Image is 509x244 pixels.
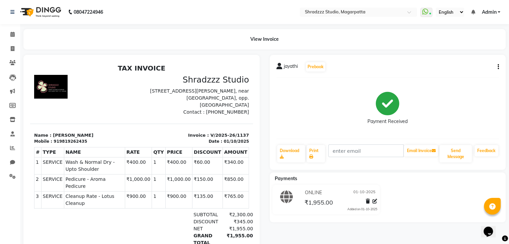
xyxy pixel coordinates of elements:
[162,96,192,113] td: ₹60.00
[11,86,34,96] th: TYPE
[135,96,162,113] td: ₹400.00
[305,189,322,196] span: ONLINE
[35,114,93,128] span: Pedicure - Aroma Pedicure
[275,175,297,181] span: Payments
[4,130,11,147] td: 3
[4,71,107,77] p: Name : [PERSON_NAME]
[115,47,219,54] p: Contact : [PHONE_NUMBER]
[11,130,34,147] td: SERVICE
[162,86,192,96] th: DISCOUNT
[192,113,219,130] td: ₹850.00
[191,150,223,157] div: ₹2,300.00
[277,145,306,162] a: Download
[162,113,192,130] td: ₹150.00
[304,199,333,208] span: ₹1,955.00
[306,62,325,72] button: Prebook
[122,86,136,96] th: QTY
[192,96,219,113] td: ₹340.00
[4,214,219,220] p: Please visit again !
[191,199,223,206] div: ₹1,955.00
[4,113,11,130] td: 2
[122,130,136,147] td: 1
[23,29,506,49] div: View Invoice
[307,145,325,162] a: Print
[95,96,121,113] td: ₹400.00
[135,130,162,147] td: ₹900.00
[191,171,223,185] div: ₹1,955.00
[122,96,136,113] td: 1
[159,150,191,157] div: SUBTOTAL
[353,189,375,196] span: 01-10-2025
[74,3,103,21] b: 08047224946
[115,71,219,77] p: Invoice : V/2025-26/1137
[34,86,95,96] th: NAME
[135,86,162,96] th: PRICE
[191,192,223,199] div: ₹1,955.00
[4,86,11,96] th: #
[159,171,191,185] div: GRAND TOTAL
[135,113,162,130] td: ₹1,000.00
[475,145,498,156] a: Feedback
[115,13,219,23] h3: Shradzzz Studio
[284,63,298,72] span: jayathi
[159,164,191,171] div: NET
[192,86,219,96] th: AMOUNT
[439,145,472,162] button: Send Message
[162,130,192,147] td: ₹135.00
[191,164,223,171] div: ₹1,955.00
[191,157,223,164] div: ₹345.00
[404,145,438,156] button: Email Invoice
[95,130,121,147] td: ₹900.00
[347,207,377,212] div: Added on 01-10-2025
[193,77,219,83] div: 01/10/2025
[4,77,22,83] div: Mobile :
[159,185,191,192] div: Payments
[367,118,408,125] div: Payment Received
[482,9,496,16] span: Admin
[95,86,121,96] th: RATE
[122,113,136,130] td: 1
[95,113,121,130] td: ₹1,000.00
[35,131,93,145] span: Cleanup Rate - Lotus Cleanup
[178,77,192,83] div: Date :
[159,199,191,206] div: Paid
[11,113,34,130] td: SERVICE
[35,97,93,111] span: Wash & Normal Dry - Upto Shoulder
[159,157,191,164] div: DISCOUNT
[481,217,502,237] iframe: chat widget
[328,144,404,157] input: enter email
[115,26,219,47] p: [STREET_ADDRESS][PERSON_NAME], near [GEOGRAPHIC_DATA], opp. [GEOGRAPHIC_DATA]
[4,96,11,113] td: 1
[17,3,63,21] img: logo
[11,96,34,113] td: SERVICE
[192,130,219,147] td: ₹765.00
[4,3,219,11] h2: TAX INVOICE
[163,193,181,198] span: ONLINE
[23,77,57,83] div: 919819262435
